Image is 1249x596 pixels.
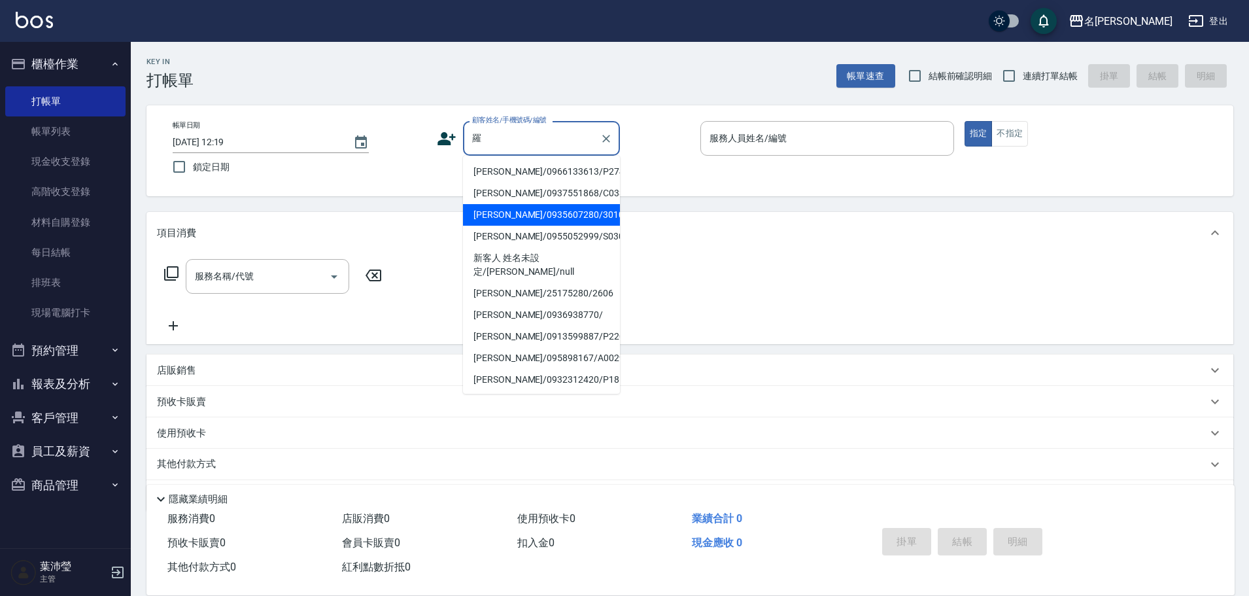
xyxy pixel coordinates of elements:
[146,355,1233,386] div: 店販銷售
[929,69,993,83] span: 結帳前確認明細
[692,512,742,525] span: 業績合計 0
[5,237,126,268] a: 每日結帳
[463,304,620,326] li: [PERSON_NAME]/0936938770/
[167,561,236,573] span: 其他付款方式 0
[463,226,620,247] li: [PERSON_NAME]/0955052999/S0304
[157,364,196,377] p: 店販銷售
[157,226,196,240] p: 項目消費
[5,47,126,81] button: 櫃檯作業
[193,160,230,174] span: 鎖定日期
[5,468,126,502] button: 商品管理
[991,121,1028,147] button: 不指定
[146,212,1233,254] div: 項目消費
[463,183,620,204] li: [PERSON_NAME]/0937551868/C0332
[324,266,345,287] button: Open
[5,298,126,328] a: 現場電腦打卡
[146,480,1233,512] div: 備註及來源
[597,130,615,148] button: Clear
[463,204,620,226] li: [PERSON_NAME]/0935607280/3010
[342,512,390,525] span: 店販消費 0
[173,131,340,153] input: YYYY/MM/DD hh:mm
[146,417,1233,449] div: 使用預收卡
[5,268,126,298] a: 排班表
[146,449,1233,480] div: 其他付款方式
[1023,69,1078,83] span: 連續打單結帳
[836,64,895,88] button: 帳單速查
[463,347,620,369] li: [PERSON_NAME]/095898167/A0029
[472,115,547,125] label: 顧客姓名/手機號碼/編號
[517,536,555,549] span: 扣入金 0
[1084,13,1172,29] div: 名[PERSON_NAME]
[463,247,620,283] li: 新客人 姓名未設定/[PERSON_NAME]/null
[463,161,620,183] li: [PERSON_NAME]/0966133613/P2749
[167,512,215,525] span: 服務消費 0
[146,71,194,90] h3: 打帳單
[463,283,620,304] li: [PERSON_NAME]/25175280/2606
[342,561,411,573] span: 紅利點數折抵 0
[5,177,126,207] a: 高階收支登錄
[5,401,126,435] button: 客戶管理
[10,559,37,586] img: Person
[169,493,228,506] p: 隱藏業績明細
[157,395,206,409] p: 預收卡販賣
[146,58,194,66] h2: Key In
[173,120,200,130] label: 帳單日期
[5,116,126,147] a: 帳單列表
[5,434,126,468] button: 員工及薪資
[5,367,126,401] button: 報表及分析
[463,391,620,412] li: 羅妹妹/0939680267/S0318
[157,427,206,440] p: 使用預收卡
[345,127,377,158] button: Choose date, selected date is 2025-09-09
[167,536,226,549] span: 預收卡販賣 0
[463,369,620,391] li: [PERSON_NAME]/0932312420/P1867
[16,12,53,28] img: Logo
[5,207,126,237] a: 材料自購登錄
[5,86,126,116] a: 打帳單
[40,573,107,585] p: 主管
[1183,9,1233,33] button: 登出
[146,386,1233,417] div: 預收卡販賣
[965,121,993,147] button: 指定
[1031,8,1057,34] button: save
[5,147,126,177] a: 現金收支登錄
[517,512,575,525] span: 使用預收卡 0
[40,560,107,573] h5: 葉沛瑩
[692,536,742,549] span: 現金應收 0
[5,334,126,368] button: 預約管理
[157,457,222,472] p: 其他付款方式
[463,326,620,347] li: [PERSON_NAME]/0913599887/P2207
[1063,8,1178,35] button: 名[PERSON_NAME]
[342,536,400,549] span: 會員卡販賣 0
